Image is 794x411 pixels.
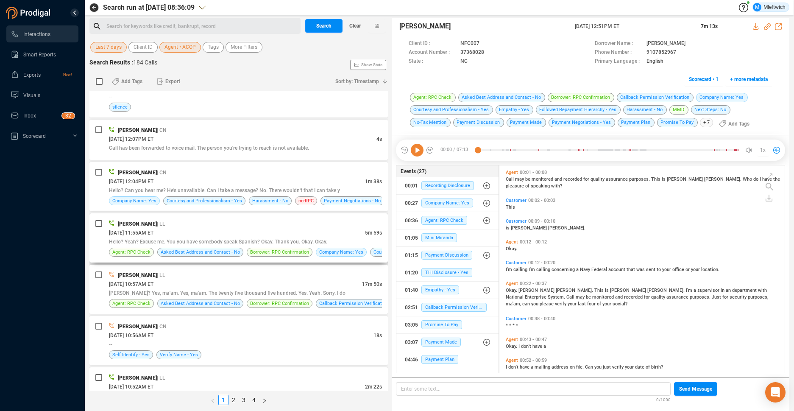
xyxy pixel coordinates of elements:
[373,333,382,338] span: 18s
[330,75,388,88] button: Sort by: Timestamp
[555,301,568,307] span: verify
[259,395,270,405] li: Next Page
[587,301,597,307] span: four
[396,247,499,264] button: 01:15Payment Discussion
[531,364,535,370] span: a
[580,267,591,272] span: Navy
[602,301,613,307] span: your
[726,288,732,293] span: an
[591,267,608,272] span: Federal
[690,294,712,300] span: purposes.
[515,176,525,182] span: may
[421,355,458,364] span: Payment Plan
[118,272,157,278] span: [PERSON_NAME]
[112,351,150,359] span: Self Identify - Yes
[576,267,580,272] span: a
[228,395,239,405] li: 2
[623,105,667,115] span: Harassment - No
[62,113,75,119] sup: 32
[6,46,78,63] li: Smart Reports
[409,48,456,57] span: Account Number :
[405,249,418,262] div: 01:15
[453,118,504,127] span: Payment Discussion
[521,344,532,349] span: don't
[89,120,388,160] div: [PERSON_NAME]| CN[DATE] 12:07PM ET4sCall has been forwarded to voice mail. The person you're tryi...
[701,23,718,29] span: 7m 13s
[6,25,78,42] li: Interactions
[218,395,228,405] li: 1
[583,176,591,182] span: for
[460,39,479,48] span: NFC007
[506,288,518,293] span: Okay.
[548,294,566,300] span: System.
[535,364,552,370] span: mailing
[23,72,41,78] span: Exports
[694,288,697,293] span: a
[575,22,691,30] span: [DATE] 12:51PM ET
[109,179,153,185] span: [DATE] 12:04PM ET
[518,288,556,293] span: [PERSON_NAME]
[552,267,576,272] span: concerning
[128,42,158,53] button: Client ID
[563,176,583,182] span: recorded
[95,42,122,53] span: Last 7 days
[743,176,753,182] span: Who
[23,92,40,98] span: Visuals
[349,19,361,33] span: Clear
[396,229,499,246] button: 01:05Mini Miranda
[405,266,418,280] div: 01:20
[551,183,562,189] span: with?
[335,75,379,88] span: Sort by: Timestamp
[576,294,586,300] span: may
[728,117,749,131] span: Add Tags
[239,395,248,405] a: 3
[157,127,167,133] span: | CN
[421,216,467,225] span: Agent: RPC Check
[525,294,548,300] span: Enterprise
[757,144,769,156] button: 1x
[627,267,636,272] span: that
[109,187,340,193] span: Hello? Can you hear me? He's unavailable. Can I take a message? No. There wouldn't that I can take y
[11,46,72,63] a: Smart Reports
[421,199,473,207] span: Company Name: Yes
[773,176,780,182] span: the
[405,318,418,332] div: 03:05
[646,364,651,370] span: of
[568,301,578,307] span: your
[506,204,515,210] span: This
[249,395,259,405] a: 4
[319,248,363,256] span: Company Name: Yes
[667,176,704,182] span: [PERSON_NAME]
[298,197,314,205] span: no-RPC
[554,176,563,182] span: and
[421,268,472,277] span: THI Disclosure - Yes
[165,75,180,88] span: Export
[118,127,157,133] span: [PERSON_NAME]
[405,179,418,193] div: 00:01
[350,60,386,70] button: Show Stats
[578,301,587,307] span: last
[506,294,525,300] span: National
[662,176,667,182] span: is
[121,75,142,88] span: Add Tags
[730,73,768,86] span: + more metadata
[421,181,474,190] span: Recording Disclosure
[548,225,585,231] span: [PERSON_NAME].
[458,93,545,102] span: Asked Best Address and Contact - No
[112,299,150,308] span: Agent: RPC Check
[405,231,418,245] div: 01:05
[570,364,576,370] span: on
[603,364,612,370] span: just
[556,288,594,293] span: [PERSON_NAME].
[11,25,72,42] a: Interactions
[157,272,165,278] span: | LL
[591,176,606,182] span: quality
[319,299,388,308] span: Callback Permission Verification
[6,66,78,83] li: Exports
[730,294,748,300] span: security
[504,168,785,372] div: grid
[396,316,499,333] button: 03:05Promise To Pay
[536,267,552,272] span: calling
[109,239,327,245] span: Hello? Yeah? Excuse me. You you have somebody speak Spanish? Okay. Thank you. Okay. Okay.
[23,52,56,58] span: Smart Reports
